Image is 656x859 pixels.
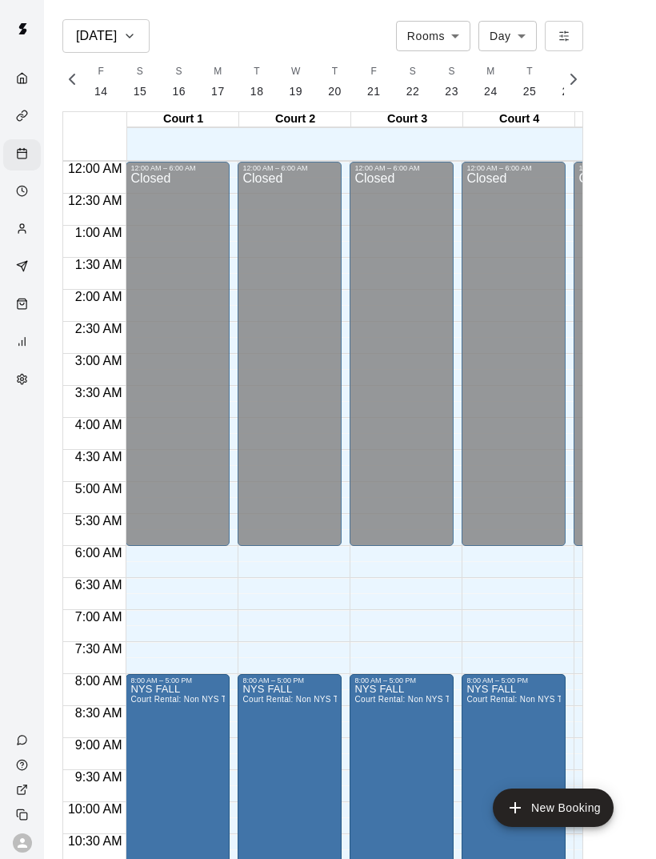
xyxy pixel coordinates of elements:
[198,59,238,105] button: M17
[396,21,470,50] div: Rooms
[71,258,126,271] span: 1:30 AM
[370,64,377,80] span: F
[290,83,303,100] p: 19
[242,695,354,704] span: Court Rental: Non NYS Team
[466,676,561,684] div: 8:00 AM – 5:00 PM
[523,83,537,100] p: 25
[126,162,230,546] div: 12:00 AM – 6:00 AM: Closed
[493,789,614,827] button: add
[254,64,260,80] span: T
[134,83,147,100] p: 15
[510,59,550,105] button: T25
[432,59,471,105] button: S23
[130,676,225,684] div: 8:00 AM – 5:00 PM
[71,386,126,399] span: 3:30 AM
[121,59,160,105] button: S15
[250,83,264,100] p: 18
[315,59,354,105] button: T20
[291,64,301,80] span: W
[64,802,126,816] span: 10:00 AM
[445,83,458,100] p: 23
[238,162,342,546] div: 12:00 AM – 6:00 AM: Closed
[127,112,239,127] div: Court 1
[328,83,342,100] p: 20
[277,59,316,105] button: W19
[242,172,337,552] div: Closed
[71,706,126,720] span: 8:30 AM
[71,322,126,335] span: 2:30 AM
[94,83,108,100] p: 14
[176,64,182,80] span: S
[71,354,126,367] span: 3:00 AM
[130,172,225,552] div: Closed
[354,164,449,172] div: 12:00 AM – 6:00 AM
[238,59,277,105] button: T18
[130,695,242,704] span: Court Rental: Non NYS Team
[351,112,463,127] div: Court 3
[64,162,126,175] span: 12:00 AM
[466,172,561,552] div: Closed
[76,25,117,47] h6: [DATE]
[478,21,537,50] div: Day
[332,64,338,80] span: T
[354,695,466,704] span: Court Rental: Non NYS Team
[562,83,575,100] p: 26
[159,59,198,105] button: S16
[410,64,416,80] span: S
[3,753,44,777] a: Visit help center
[64,834,126,848] span: 10:30 AM
[354,59,394,105] button: F21
[71,418,126,432] span: 4:00 AM
[549,59,588,105] button: 26
[448,64,454,80] span: S
[242,676,337,684] div: 8:00 AM – 5:00 PM
[354,172,449,552] div: Closed
[6,13,38,45] img: Swift logo
[3,728,44,753] a: Contact Us
[463,112,575,127] div: Court 4
[466,695,578,704] span: Court Rental: Non NYS Team
[172,83,186,100] p: 16
[242,164,337,172] div: 12:00 AM – 6:00 AM
[214,64,222,80] span: M
[471,59,510,105] button: M24
[71,226,126,239] span: 1:00 AM
[71,674,126,688] span: 8:00 AM
[367,83,381,100] p: 21
[137,64,143,80] span: S
[3,802,44,827] div: Copy public page link
[71,770,126,784] span: 9:30 AM
[98,64,104,80] span: F
[466,164,561,172] div: 12:00 AM – 6:00 AM
[62,19,150,53] button: [DATE]
[462,162,566,546] div: 12:00 AM – 6:00 AM: Closed
[526,64,533,80] span: T
[350,162,454,546] div: 12:00 AM – 6:00 AM: Closed
[71,546,126,560] span: 6:00 AM
[239,112,351,127] div: Court 2
[354,676,449,684] div: 8:00 AM – 5:00 PM
[71,450,126,464] span: 4:30 AM
[211,83,225,100] p: 17
[486,64,494,80] span: M
[64,194,126,207] span: 12:30 AM
[406,83,420,100] p: 22
[71,642,126,656] span: 7:30 AM
[130,164,225,172] div: 12:00 AM – 6:00 AM
[3,777,44,802] a: View public page
[71,738,126,752] span: 9:00 AM
[71,610,126,624] span: 7:00 AM
[71,290,126,303] span: 2:00 AM
[71,514,126,528] span: 5:30 AM
[82,59,121,105] button: F14
[71,578,126,592] span: 6:30 AM
[484,83,498,100] p: 24
[71,482,126,496] span: 5:00 AM
[394,59,433,105] button: S22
